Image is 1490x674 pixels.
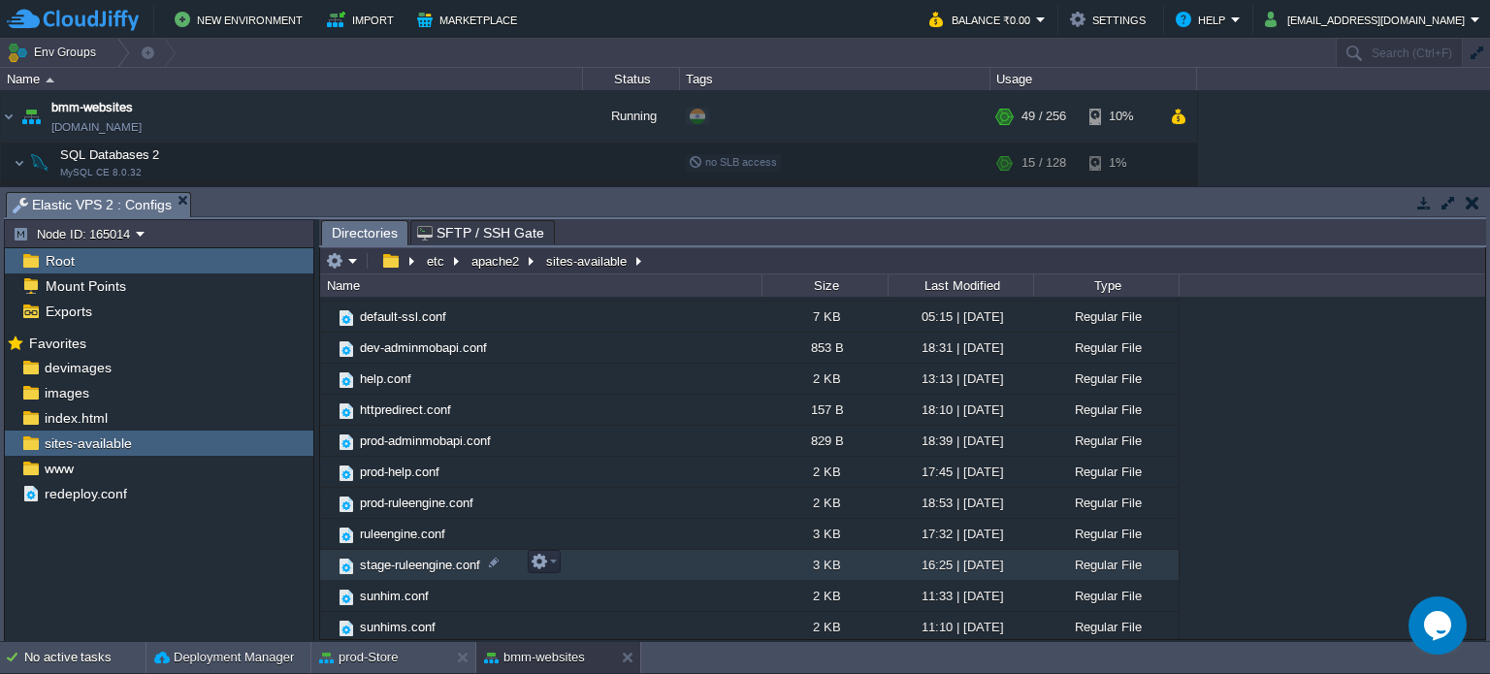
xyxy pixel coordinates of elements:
[357,588,432,604] a: sunhim.conf
[681,68,989,90] div: Tags
[888,457,1033,487] div: 17:45 | [DATE]
[888,550,1033,580] div: 16:25 | [DATE]
[357,557,483,573] a: stage-ruleengine.conf
[41,409,111,427] a: index.html
[357,464,442,480] span: prod-help.conf
[1033,333,1179,363] div: Regular File
[357,619,438,635] a: sunhims.conf
[1021,183,1059,213] div: 15 / 128
[51,98,133,117] a: bmm-websites
[583,90,680,143] div: Running
[327,8,400,31] button: Import
[46,78,54,82] img: AMDAwAAAACH5BAEAAAAALAAAAAABAAEAAAICRAEAOw==
[175,8,308,31] button: New Environment
[322,274,761,297] div: Name
[41,183,52,213] img: AMDAwAAAACH5BAEAAAAALAAAAAABAAEAAAICRAEAOw==
[888,488,1033,518] div: 18:53 | [DATE]
[761,457,888,487] div: 2 KB
[336,556,357,577] img: AMDAwAAAACH5BAEAAAAALAAAAAABAAEAAAICRAEAOw==
[1265,8,1471,31] button: [EMAIL_ADDRESS][DOMAIN_NAME]
[357,308,449,325] a: default-ssl.conf
[1033,612,1179,642] div: Regular File
[1033,550,1179,580] div: Regular File
[357,401,454,418] a: httpredirect.conf
[17,90,45,143] img: AMDAwAAAACH5BAEAAAAALAAAAAABAAEAAAICRAEAOw==
[41,434,135,452] a: sites-available
[42,252,78,270] a: Root
[1035,274,1179,297] div: Type
[41,384,92,401] a: images
[336,587,357,608] img: AMDAwAAAACH5BAEAAAAALAAAAAABAAEAAAICRAEAOw==
[320,395,336,425] img: AMDAwAAAACH5BAEAAAAALAAAAAABAAEAAAICRAEAOw==
[929,8,1036,31] button: Balance ₹0.00
[42,303,95,320] span: Exports
[991,68,1196,90] div: Usage
[25,335,89,352] span: Favorites
[357,495,476,511] a: prod-ruleengine.conf
[761,364,888,394] div: 2 KB
[763,274,888,297] div: Size
[26,144,53,182] img: AMDAwAAAACH5BAEAAAAALAAAAAABAAEAAAICRAEAOw==
[2,68,582,90] div: Name
[320,457,336,487] img: AMDAwAAAACH5BAEAAAAALAAAAAABAAEAAAICRAEAOw==
[424,252,449,270] button: etc
[689,156,777,168] span: no SLB access
[320,550,336,580] img: AMDAwAAAACH5BAEAAAAALAAAAAABAAEAAAICRAEAOw==
[888,364,1033,394] div: 13:13 | [DATE]
[761,519,888,549] div: 3 KB
[1033,519,1179,549] div: Regular File
[336,494,357,515] img: AMDAwAAAACH5BAEAAAAALAAAAAABAAEAAAICRAEAOw==
[25,336,89,351] a: Favorites
[41,359,114,376] span: devimages
[41,485,130,502] a: redeploy.conf
[41,460,77,477] a: www
[357,526,448,542] a: ruleengine.conf
[319,648,398,667] button: prod-Store
[320,581,336,611] img: AMDAwAAAACH5BAEAAAAALAAAAAABAAEAAAICRAEAOw==
[761,488,888,518] div: 2 KB
[336,338,357,360] img: AMDAwAAAACH5BAEAAAAALAAAAAABAAEAAAICRAEAOw==
[320,426,336,456] img: AMDAwAAAACH5BAEAAAAALAAAAAABAAEAAAICRAEAOw==
[357,339,490,356] a: dev-adminmobapi.conf
[761,426,888,456] div: 829 B
[888,581,1033,611] div: 11:33 | [DATE]
[543,252,632,270] button: sites-available
[24,642,146,673] div: No active tasks
[469,252,524,270] button: apache2
[357,370,414,387] span: help.conf
[888,333,1033,363] div: 18:31 | [DATE]
[336,401,357,422] img: AMDAwAAAACH5BAEAAAAALAAAAAABAAEAAAICRAEAOw==
[1089,183,1152,213] div: 1%
[1176,8,1231,31] button: Help
[888,302,1033,332] div: 05:15 | [DATE]
[357,433,494,449] a: prod-adminmobapi.conf
[332,221,398,245] span: Directories
[890,274,1033,297] div: Last Modified
[761,395,888,425] div: 157 B
[60,167,142,178] span: MySQL CE 8.0.32
[1070,8,1151,31] button: Settings
[336,618,357,639] img: AMDAwAAAACH5BAEAAAAALAAAAAABAAEAAAICRAEAOw==
[761,612,888,642] div: 2 KB
[1021,90,1066,143] div: 49 / 256
[7,39,103,66] button: Env Groups
[154,648,294,667] button: Deployment Manager
[761,581,888,611] div: 2 KB
[336,307,357,329] img: AMDAwAAAACH5BAEAAAAALAAAAAABAAEAAAICRAEAOw==
[42,277,129,295] a: Mount Points
[584,68,679,90] div: Status
[417,8,523,31] button: Marketplace
[484,648,585,667] button: bmm-websites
